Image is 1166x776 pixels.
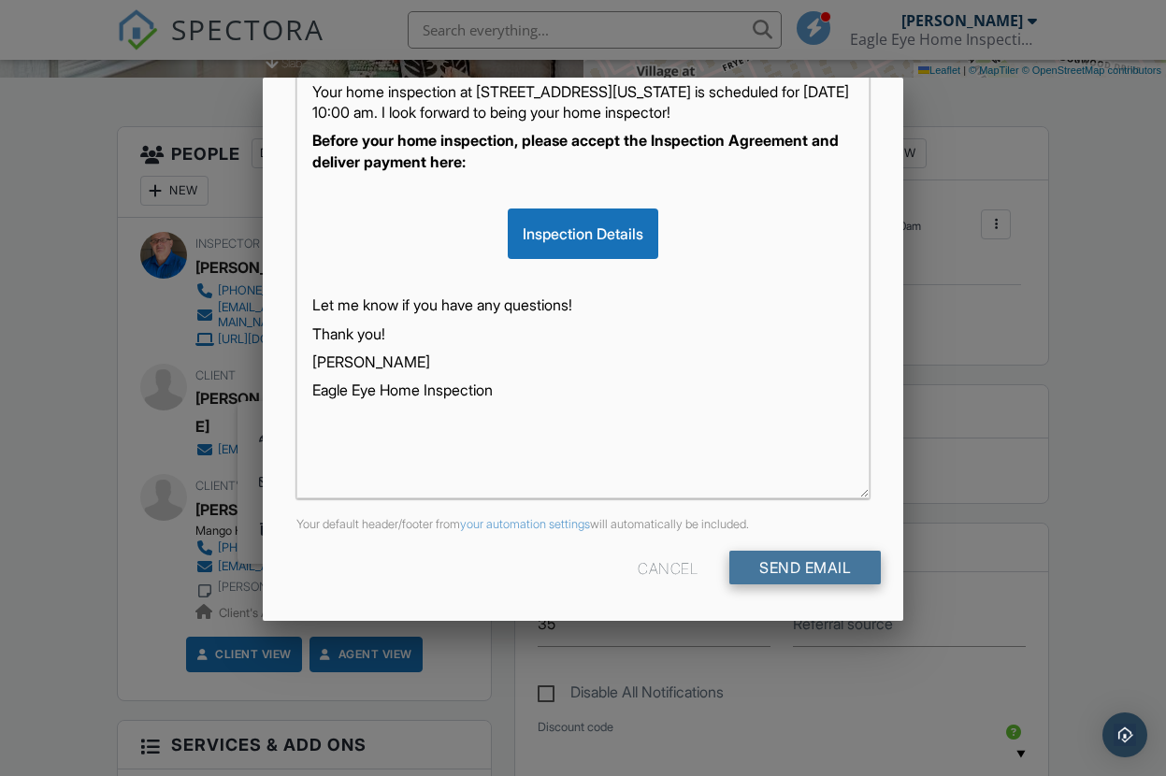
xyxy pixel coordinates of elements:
[312,352,855,372] p: [PERSON_NAME]
[638,551,698,584] div: Cancel
[312,81,855,123] p: Your home inspection at [STREET_ADDRESS][US_STATE] is scheduled for [DATE] 10:00 am. I look forwa...
[1102,712,1147,757] div: Open Intercom Messenger
[312,323,855,344] p: Thank you!
[729,551,881,584] input: Send Email
[508,224,658,243] a: Inspection Details
[285,517,882,532] div: Your default header/footer from will automatically be included.
[460,517,590,531] a: your automation settings
[312,295,855,315] p: Let me know if you have any questions!
[312,380,855,400] p: Eagle Eye Home Inspection
[508,208,658,259] div: Inspection Details
[312,131,839,170] strong: Before your home inspection, please accept the Inspection Agreement and deliver payment here:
